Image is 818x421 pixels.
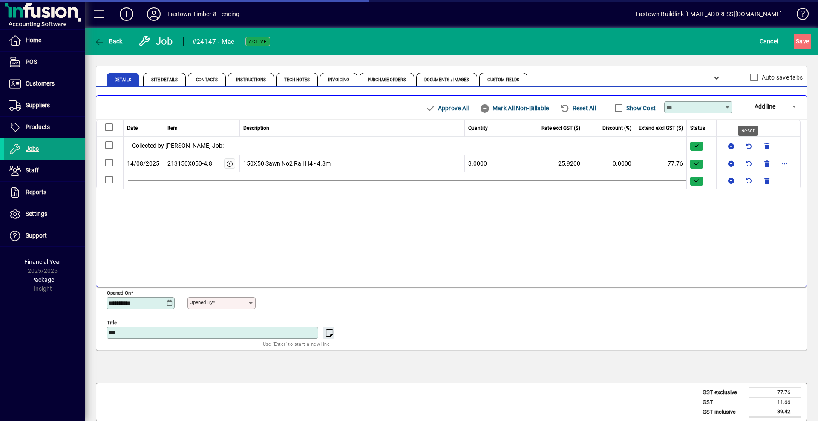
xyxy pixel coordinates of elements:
td: 77.76 [635,155,687,172]
span: Details [115,78,131,82]
span: Reports [26,189,46,195]
span: Invoicing [328,78,349,82]
span: Description [243,124,269,132]
span: Discount (%) [602,124,631,132]
span: Home [26,37,41,43]
span: Reset All [560,101,596,115]
span: Settings [26,210,47,217]
span: Support [26,232,47,239]
span: ave [796,34,809,48]
span: Approve All [425,101,469,115]
span: Instructions [236,78,266,82]
span: Customers [26,80,55,87]
span: POS [26,58,37,65]
span: Tech Notes [284,78,310,82]
div: 213150X050-4.8 [167,159,212,168]
td: 3.0000 [465,155,533,172]
app-page-header-button: Back [85,34,132,49]
span: Add line [755,103,775,110]
span: Site Details [151,78,178,82]
a: Products [4,117,85,138]
div: Eastown Timber & Fencing [167,7,239,21]
span: Back [94,38,123,45]
span: Extend excl GST ($) [639,124,683,132]
td: 11.66 [749,397,801,407]
a: Home [4,30,85,51]
button: More options [778,157,792,170]
span: Contacts [196,78,218,82]
span: Mark All Non-Billable [480,101,549,115]
button: Add [113,6,140,22]
a: Reports [4,182,85,203]
td: 77.76 [749,388,801,398]
td: GST [698,397,749,407]
span: Purchase Orders [368,78,406,82]
span: Active [249,39,267,44]
td: 14/08/2025 [124,155,164,172]
span: Package [31,276,54,283]
span: Financial Year [24,258,61,265]
td: GST inclusive [698,407,749,417]
div: Reset [738,126,758,136]
td: 25.9200 [533,155,584,172]
a: POS [4,52,85,73]
td: 0.0000 [584,155,635,172]
div: Collected by [PERSON_NAME] Job: [128,137,686,155]
span: Quantity [468,124,488,132]
span: Staff [26,167,39,174]
a: Support [4,225,85,246]
span: Products [26,123,50,130]
span: Item [167,124,178,132]
span: Date [127,124,138,132]
div: Job [138,34,175,48]
a: Settings [4,203,85,225]
td: GST exclusive [698,388,749,398]
a: Customers [4,73,85,95]
td: 150X50 Sawn No2 Rail H4 - 4.8m [240,155,465,172]
button: Profile [140,6,167,22]
span: Cancel [760,34,778,48]
span: Jobs [26,145,39,152]
span: Documents / Images [424,78,469,82]
a: Staff [4,160,85,181]
button: Approve All [422,100,472,116]
label: Show Cost [625,104,656,112]
button: Back [92,34,125,49]
button: Save [794,34,811,49]
div: Eastown Buildlink [EMAIL_ADDRESS][DOMAIN_NAME] [636,7,782,21]
label: Auto save tabs [760,73,803,82]
span: Status [690,124,705,132]
button: Mark All Non-Billable [476,100,552,116]
button: Cancel [758,34,781,49]
div: #24147 - Mac [192,35,235,49]
a: Knowledge Base [790,2,807,29]
span: Suppliers [26,102,50,109]
span: Custom Fields [487,78,519,82]
span: Rate excl GST ($) [541,124,580,132]
td: 89.42 [749,407,801,417]
a: Suppliers [4,95,85,116]
button: Reset All [556,100,599,116]
span: S [796,38,799,45]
